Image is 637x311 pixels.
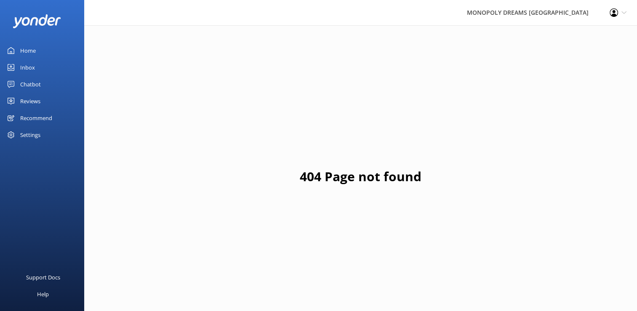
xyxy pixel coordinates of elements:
div: Chatbot [20,76,41,93]
div: Inbox [20,59,35,76]
div: Home [20,42,36,59]
div: Support Docs [26,269,60,286]
div: Recommend [20,110,52,126]
h1: 404 Page not found [300,166,421,187]
img: yonder-white-logo.png [13,14,61,28]
div: Help [37,286,49,303]
div: Settings [20,126,40,143]
div: Reviews [20,93,40,110]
